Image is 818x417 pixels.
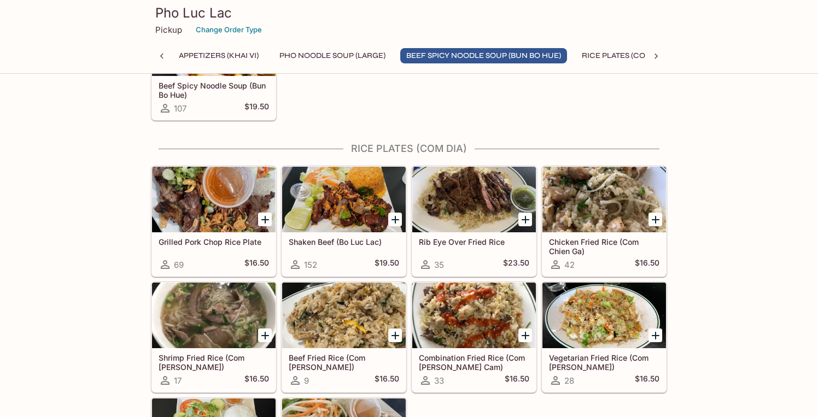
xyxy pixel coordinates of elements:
[412,166,536,277] a: Rib Eye Over Fried Rice35$23.50
[282,283,406,348] div: Beef Fried Rice (Com Chien Bo)
[434,375,444,386] span: 33
[576,48,675,63] button: Rice Plates (Com Dia)
[159,81,269,99] h5: Beef Spicy Noodle Soup (Bun Bo Hue)
[388,213,402,226] button: Add Shaken Beef (Bo Luc Lac)
[289,353,399,371] h5: Beef Fried Rice (Com [PERSON_NAME])
[174,103,186,114] span: 107
[174,260,184,270] span: 69
[388,328,402,342] button: Add Beef Fried Rice (Com Chien Bo)
[503,258,529,271] h5: $23.50
[542,166,667,277] a: Chicken Fried Rice (Com Chien Ga)42$16.50
[282,282,406,392] a: Beef Fried Rice (Com [PERSON_NAME])9$16.50
[412,283,536,348] div: Combination Fried Rice (Com Chien Thap Cam)
[549,353,659,371] h5: Vegetarian Fried Rice (Com [PERSON_NAME])
[549,237,659,255] h5: Chicken Fried Rice (Com Chien Ga)
[542,282,667,392] a: Vegetarian Fried Rice (Com [PERSON_NAME])28$16.50
[258,328,272,342] button: Add Shrimp Fried Rice (Com Chien Tom)
[174,375,182,386] span: 17
[518,328,532,342] button: Add Combination Fried Rice (Com Chien Thap Cam)
[419,237,529,246] h5: Rib Eye Over Fried Rice
[173,48,265,63] button: Appetizers (Khai Vi)
[648,328,662,342] button: Add Vegetarian Fried Rice (Com Chien Chay)
[412,167,536,232] div: Rib Eye Over Fried Rice
[258,213,272,226] button: Add Grilled Pork Chop Rice Plate
[244,374,269,387] h5: $16.50
[542,283,666,348] div: Vegetarian Fried Rice (Com Chien Chay)
[518,213,532,226] button: Add Rib Eye Over Fried Rice
[400,48,567,63] button: Beef Spicy Noodle Soup (Bun Bo Hue)
[282,166,406,277] a: Shaken Beef (Bo Luc Lac)152$19.50
[151,166,276,277] a: Grilled Pork Chop Rice Plate69$16.50
[155,4,663,21] h3: Pho Luc Lac
[152,167,276,232] div: Grilled Pork Chop Rice Plate
[152,283,276,348] div: Shrimp Fried Rice (Com Chien Tom)
[304,375,309,386] span: 9
[151,282,276,392] a: Shrimp Fried Rice (Com [PERSON_NAME])17$16.50
[273,48,392,63] button: Pho Noodle Soup (Large)
[289,237,399,246] h5: Shaken Beef (Bo Luc Lac)
[434,260,444,270] span: 35
[635,258,659,271] h5: $16.50
[542,167,666,232] div: Chicken Fried Rice (Com Chien Ga)
[412,282,536,392] a: Combination Fried Rice (Com [PERSON_NAME] Cam)33$16.50
[648,213,662,226] button: Add Chicken Fried Rice (Com Chien Ga)
[244,258,269,271] h5: $16.50
[635,374,659,387] h5: $16.50
[564,260,575,270] span: 42
[151,143,667,155] h4: Rice Plates (Com Dia)
[564,375,574,386] span: 28
[282,167,406,232] div: Shaken Beef (Bo Luc Lac)
[191,21,267,38] button: Change Order Type
[505,374,529,387] h5: $16.50
[304,260,317,270] span: 152
[159,237,269,246] h5: Grilled Pork Chop Rice Plate
[419,353,529,371] h5: Combination Fried Rice (Com [PERSON_NAME] Cam)
[375,374,399,387] h5: $16.50
[375,258,399,271] h5: $19.50
[244,102,269,115] h5: $19.50
[159,353,269,371] h5: Shrimp Fried Rice (Com [PERSON_NAME])
[155,25,182,35] p: Pickup
[152,10,276,76] div: Beef Spicy Noodle Soup (Bun Bo Hue)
